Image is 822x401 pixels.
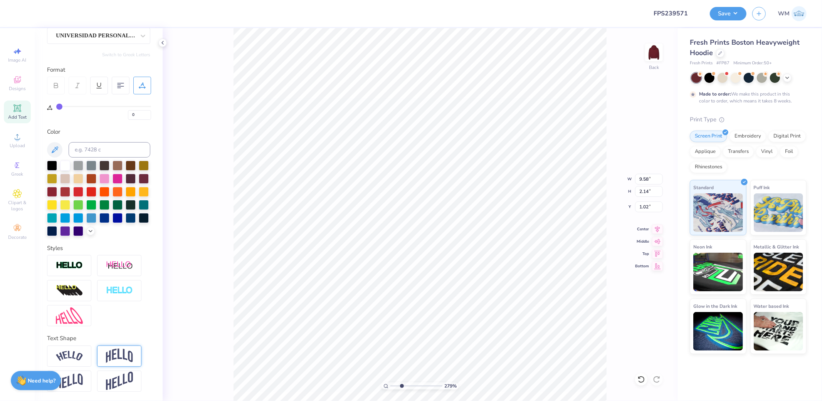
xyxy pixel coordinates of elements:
[635,263,649,269] span: Bottom
[690,161,727,173] div: Rhinestones
[693,183,714,191] span: Standard
[56,307,83,324] img: Free Distort
[754,243,799,251] span: Metallic & Glitter Ink
[756,146,778,158] div: Vinyl
[699,91,731,97] strong: Made to order:
[106,349,133,363] img: Arch
[106,261,133,270] img: Shadow
[733,60,772,67] span: Minimum Order: 50 +
[47,65,151,74] div: Format
[754,302,789,310] span: Water based Ink
[102,52,150,58] button: Switch to Greek Letters
[730,131,766,142] div: Embroidery
[693,243,712,251] span: Neon Ink
[690,146,721,158] div: Applique
[693,253,743,291] img: Neon Ink
[710,7,746,20] button: Save
[56,285,83,297] img: 3d Illusion
[4,200,31,212] span: Clipart & logos
[780,146,798,158] div: Foil
[693,193,743,232] img: Standard
[646,45,662,60] img: Back
[28,377,56,384] strong: Need help?
[768,131,806,142] div: Digital Print
[47,244,150,253] div: Styles
[778,6,807,21] a: WM
[754,183,770,191] span: Puff Ink
[778,9,790,18] span: WM
[754,312,804,351] img: Water based Ink
[444,383,457,389] span: 279 %
[754,193,804,232] img: Puff Ink
[56,351,83,361] img: Arc
[635,251,649,257] span: Top
[10,143,25,149] span: Upload
[106,286,133,295] img: Negative Space
[47,128,150,136] div: Color
[106,372,133,391] img: Rise
[754,253,804,291] img: Metallic & Glitter Ink
[690,115,807,124] div: Print Type
[69,142,150,158] input: e.g. 7428 c
[699,91,794,104] div: We make this product in this color to order, which means it takes 8 weeks.
[690,60,713,67] span: Fresh Prints
[8,234,27,240] span: Decorate
[635,227,649,232] span: Center
[649,64,659,71] div: Back
[8,57,27,63] span: Image AI
[56,261,83,270] img: Stroke
[723,146,754,158] div: Transfers
[792,6,807,21] img: Wilfredo Manabat
[9,86,26,92] span: Designs
[693,302,737,310] span: Glow in the Dark Ink
[635,239,649,244] span: Middle
[690,38,800,57] span: Fresh Prints Boston Heavyweight Hoodie
[12,171,24,177] span: Greek
[693,312,743,351] img: Glow in the Dark Ink
[647,6,704,21] input: Untitled Design
[716,60,730,67] span: # FP87
[690,131,727,142] div: Screen Print
[8,114,27,120] span: Add Text
[47,334,150,343] div: Text Shape
[56,374,83,389] img: Flag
